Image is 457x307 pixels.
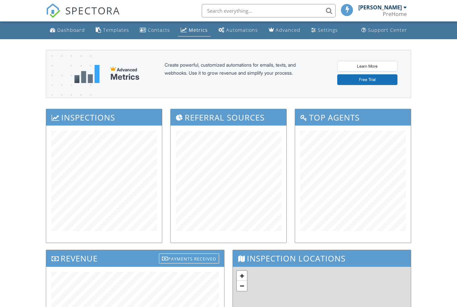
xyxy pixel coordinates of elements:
[337,61,397,72] a: Learn More
[318,27,338,33] div: Settings
[337,74,397,85] a: Free Trial
[202,4,336,17] input: Search everything...
[46,9,120,23] a: SPECTORA
[74,65,100,83] img: metrics-aadfce2e17a16c02574e7fc40e4d6b8174baaf19895a402c862ea781aae8ef5b.svg
[46,109,162,126] h3: Inspections
[171,109,286,126] h3: Referral Sources
[46,50,91,124] img: advanced-banner-bg-f6ff0eecfa0ee76150a1dea9fec4b49f333892f74bc19f1b897a312d7a1b2ff3.png
[178,24,210,36] a: Metrics
[159,252,219,263] a: Payments Received
[137,24,173,36] a: Contacts
[165,61,312,87] div: Create powerful, customized automations for emails, texts, and webhooks. Use it to grow revenue a...
[295,109,411,126] h3: Top Agents
[46,3,61,18] img: The Best Home Inspection Software - Spectora
[103,27,129,33] div: Templates
[148,27,170,33] div: Contacts
[276,27,300,33] div: Advanced
[237,281,247,291] a: Zoom out
[57,27,85,33] div: Dashboard
[368,27,407,33] div: Support Center
[226,27,258,33] div: Automations
[159,253,219,263] div: Payments Received
[383,11,407,17] div: PreHome
[266,24,303,36] a: Advanced
[359,24,410,36] a: Support Center
[65,3,120,17] span: SPECTORA
[358,4,402,11] div: [PERSON_NAME]
[216,24,261,36] a: Automations (Basic)
[46,250,224,266] h3: Revenue
[47,24,88,36] a: Dashboard
[93,24,132,36] a: Templates
[189,27,208,33] div: Metrics
[237,271,247,281] a: Zoom in
[117,67,137,72] span: Advanced
[233,250,411,266] h3: Inspection Locations
[110,72,140,82] div: Metrics
[308,24,341,36] a: Settings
